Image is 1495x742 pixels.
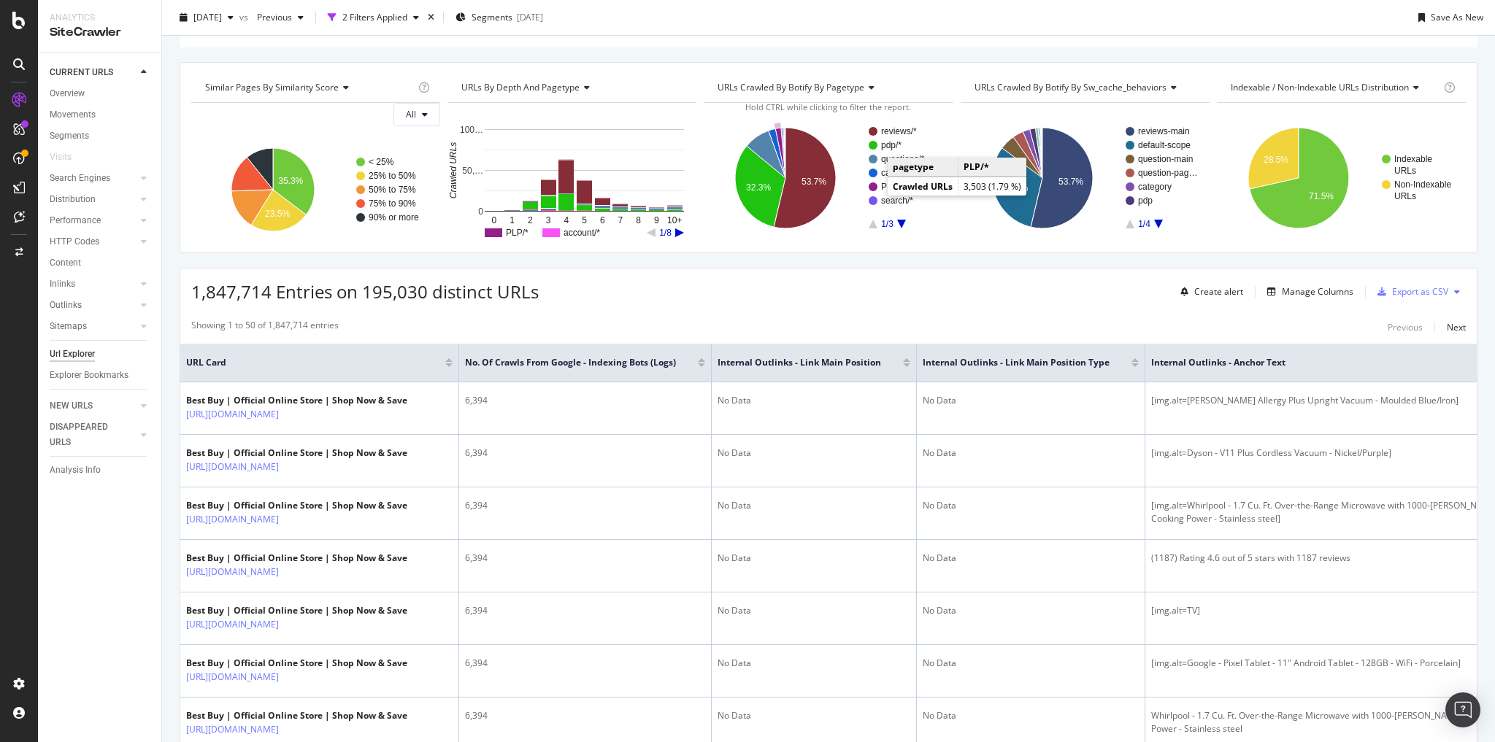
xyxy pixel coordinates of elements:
text: 10+ [667,215,682,225]
div: Outlinks [50,298,82,313]
a: [URL][DOMAIN_NAME] [186,670,279,684]
div: Url Explorer [50,347,95,362]
div: No Data [923,604,1139,617]
div: No Data [923,499,1139,512]
div: 6,394 [465,657,705,670]
div: Export as CSV [1392,285,1448,298]
span: URLs Crawled By Botify By sw_cache_behaviors [975,81,1167,93]
div: DISAPPEARED URLS [50,420,123,450]
text: < 25% [369,157,394,167]
div: 6,394 [465,709,705,722]
div: No Data [923,447,1139,460]
a: Analysis Info [50,463,151,478]
a: Search Engines [50,171,137,186]
button: Segments[DATE] [450,6,549,29]
a: [URL][DOMAIN_NAME] [186,407,279,422]
div: No Data [923,552,1139,565]
div: A chart. [191,138,440,241]
div: No Data [718,709,910,722]
span: 2025 Sep. 2nd [193,11,222,23]
span: URLs by Depth and pagetype [461,81,580,93]
text: 1 [510,215,515,225]
div: Distribution [50,192,96,207]
span: No. of Crawls from Google - Indexing Bots (Logs) [465,356,676,369]
span: All [406,108,416,120]
div: No Data [923,709,1139,722]
div: Content [50,255,81,271]
text: search/* [881,196,913,206]
a: Url Explorer [50,347,151,362]
div: Performance [50,213,101,228]
text: 3 [546,215,551,225]
text: PLP/* [881,182,904,192]
a: Overview [50,86,151,101]
div: Overview [50,86,85,101]
a: Performance [50,213,137,228]
a: Content [50,255,151,271]
div: A chart. [1217,115,1466,241]
text: 0 [479,206,484,216]
div: No Data [923,394,1139,407]
a: [URL][DOMAIN_NAME] [186,460,279,474]
div: Showing 1 to 50 of 1,847,714 entries [191,319,339,336]
td: Crawled URLs [888,177,958,196]
span: Internal Outlinks - Link Main Position [718,356,881,369]
a: Explorer Bookmarks [50,368,151,383]
text: 1/3 [882,219,894,229]
text: 71.5% [1309,191,1334,201]
text: 53.7% [1058,176,1083,186]
a: Movements [50,107,151,123]
button: All [393,103,440,126]
div: SiteCrawler [50,24,150,41]
text: 35.3% [278,176,303,186]
text: 75% to 90% [369,198,416,209]
span: Previous [251,11,292,23]
button: Save As New [1413,6,1483,29]
text: 1/4 [1138,219,1150,229]
div: Best Buy | Official Online Store | Shop Now & Save [186,709,407,722]
div: 6,394 [465,394,705,407]
span: URLs Crawled By Botify By pagetype [718,81,864,93]
text: 32.3% [746,182,771,192]
div: Best Buy | Official Online Store | Shop Now & Save [186,447,407,460]
div: 6,394 [465,552,705,565]
text: questions/* [881,154,925,164]
a: Distribution [50,192,137,207]
div: No Data [718,657,910,670]
text: 25% to 50% [369,171,416,181]
text: 53.7% [802,176,826,186]
a: [URL][DOMAIN_NAME] [186,565,279,579]
text: 23.5% [265,208,290,218]
td: pagetype [888,158,958,177]
text: question-pag… [1138,168,1197,178]
div: Manage Columns [1282,285,1353,298]
div: times [425,10,437,25]
div: Visits [50,150,72,165]
text: URLs [1394,166,1416,176]
a: Outlinks [50,298,137,313]
text: question-main [1138,154,1193,164]
span: Segments [472,11,512,23]
div: No Data [718,552,910,565]
div: Analytics [50,12,150,24]
div: Create alert [1194,285,1243,298]
a: NEW URLS [50,398,137,414]
text: 50% to 75% [369,185,416,195]
text: URLs [1394,191,1416,201]
text: Indexable [1394,154,1432,164]
button: Manage Columns [1261,283,1353,301]
a: [URL][DOMAIN_NAME] [186,722,279,737]
span: Hold CTRL while clicking to filter the report. [745,101,911,112]
svg: A chart. [704,115,953,241]
svg: A chart. [447,115,696,241]
button: Create alert [1175,280,1243,304]
div: Save As New [1431,11,1483,23]
div: Open Intercom Messenger [1445,692,1480,727]
text: 1/8 [659,228,672,238]
text: default-scope [1138,140,1191,150]
div: No Data [923,657,1139,670]
div: 6,394 [465,447,705,460]
td: PLP/* [958,158,1027,177]
div: Best Buy | Official Online Store | Shop Now & Save [186,394,407,407]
